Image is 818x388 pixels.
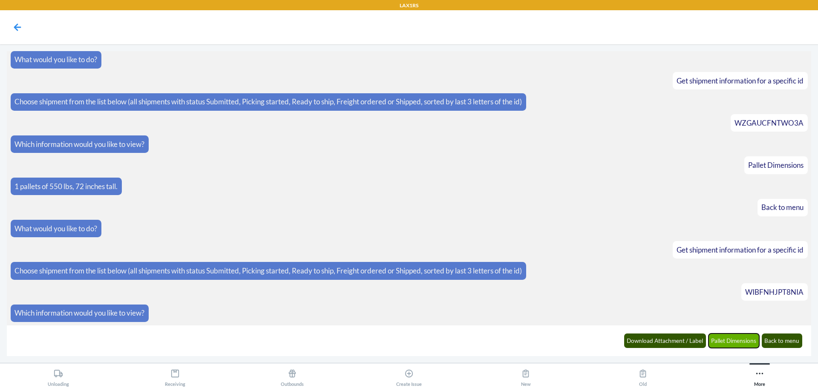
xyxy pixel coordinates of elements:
[754,365,765,387] div: More
[734,118,804,127] span: WZGAUCFNTWO3A
[584,363,701,387] button: Old
[14,181,118,192] p: 1 pallets of 550 lbs, 72 inches tall.
[638,365,648,387] div: Old
[745,287,804,296] span: WIBFNHJPT8NIA
[14,308,144,319] p: Which information would you like to view?
[117,363,233,387] button: Receiving
[701,363,818,387] button: More
[48,365,69,387] div: Unloading
[165,365,185,387] div: Receiving
[677,245,804,254] span: Get shipment information for a specific id
[14,54,97,65] p: What would you like to do?
[14,96,522,107] p: Choose shipment from the list below (all shipments with status Submitted, Picking started, Ready ...
[624,333,706,348] button: Download Attachment / Label
[762,333,803,348] button: Back to menu
[14,223,97,234] p: What would you like to do?
[677,76,804,85] span: Get shipment information for a specific id
[351,363,467,387] button: Create Issue
[281,365,304,387] div: Outbounds
[400,2,418,9] p: LAX1RS
[14,139,144,150] p: Which information would you like to view?
[234,363,351,387] button: Outbounds
[467,363,584,387] button: New
[761,203,804,212] span: Back to menu
[748,161,804,170] span: Pallet Dimensions
[709,333,760,348] button: Pallet Dimensions
[521,365,531,387] div: New
[14,265,522,276] p: Choose shipment from the list below (all shipments with status Submitted, Picking started, Ready ...
[396,365,422,387] div: Create Issue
